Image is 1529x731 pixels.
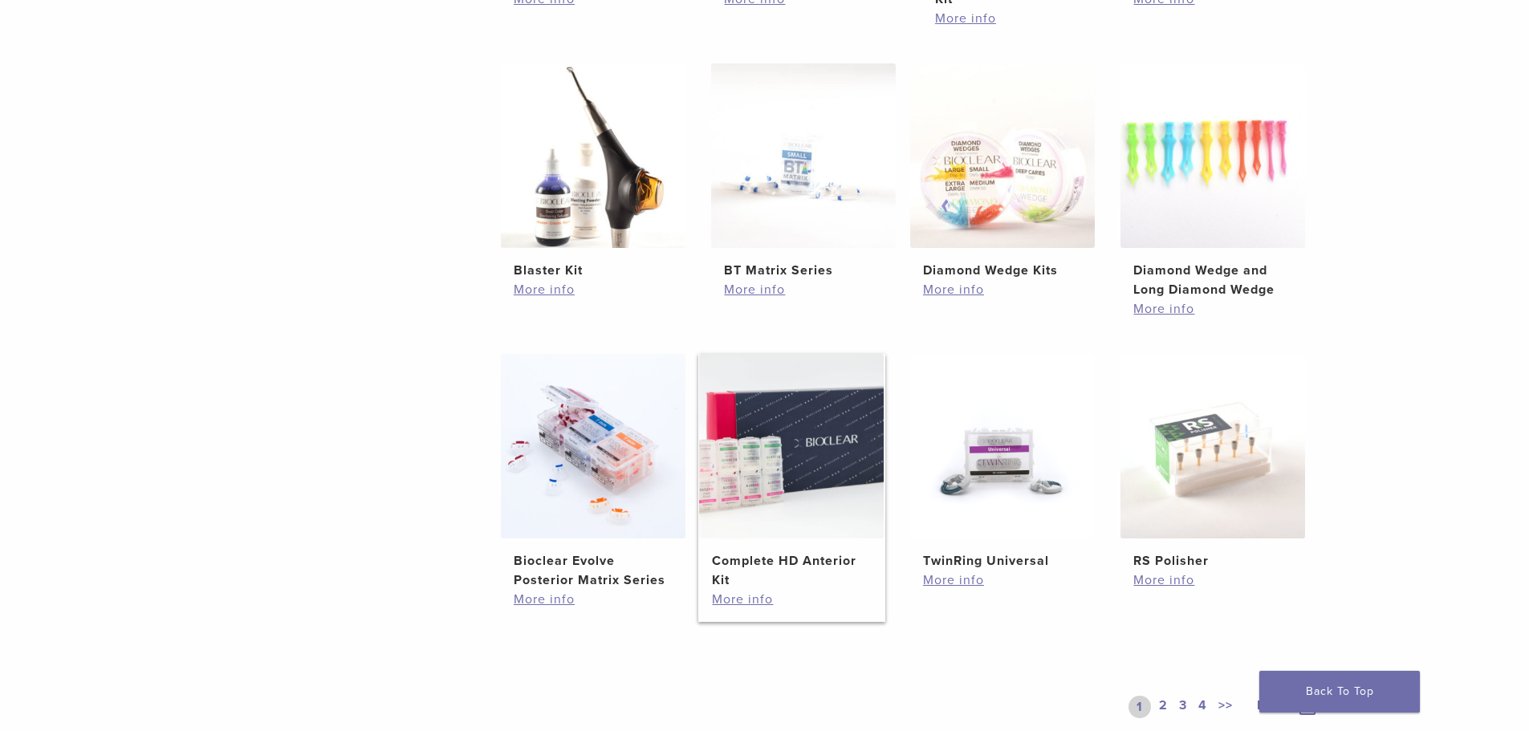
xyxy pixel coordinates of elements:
a: BT Matrix SeriesBT Matrix Series [710,63,897,280]
img: Blaster Kit [501,63,685,248]
h2: RS Polisher [1133,551,1292,571]
a: Back To Top [1259,671,1420,713]
h2: Diamond Wedge Kits [923,261,1082,280]
a: Bioclear Evolve Posterior Matrix SeriesBioclear Evolve Posterior Matrix Series [500,354,687,590]
span: Next [1257,697,1287,713]
a: More info [935,9,1094,28]
h2: Bioclear Evolve Posterior Matrix Series [514,551,673,590]
img: TwinRing Universal [910,354,1095,538]
a: More info [514,280,673,299]
a: RS PolisherRS Polisher [1120,354,1307,571]
a: Diamond Wedge and Long Diamond WedgeDiamond Wedge and Long Diamond Wedge [1120,63,1307,299]
img: Bioclear Evolve Posterior Matrix Series [501,354,685,538]
h2: BT Matrix Series [724,261,883,280]
img: Diamond Wedge and Long Diamond Wedge [1120,63,1305,248]
img: RS Polisher [1120,354,1305,538]
a: More info [1133,571,1292,590]
a: More info [923,280,1082,299]
h2: TwinRing Universal [923,551,1082,571]
a: More info [724,280,883,299]
h2: Complete HD Anterior Kit [712,551,871,590]
img: Complete HD Anterior Kit [699,354,884,538]
a: Diamond Wedge KitsDiamond Wedge Kits [909,63,1096,280]
a: Blaster KitBlaster Kit [500,63,687,280]
a: More info [712,590,871,609]
img: Diamond Wedge Kits [910,63,1095,248]
a: More info [923,571,1082,590]
h2: Diamond Wedge and Long Diamond Wedge [1133,261,1292,299]
a: Complete HD Anterior KitComplete HD Anterior Kit [698,354,885,590]
h2: Blaster Kit [514,261,673,280]
a: TwinRing UniversalTwinRing Universal [909,354,1096,571]
a: 1 [1128,696,1151,718]
a: >> [1215,696,1236,718]
a: More info [1133,299,1292,319]
a: 3 [1176,696,1190,718]
a: 4 [1195,696,1210,718]
img: BT Matrix Series [711,63,896,248]
a: More info [514,590,673,609]
a: 2 [1156,696,1171,718]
